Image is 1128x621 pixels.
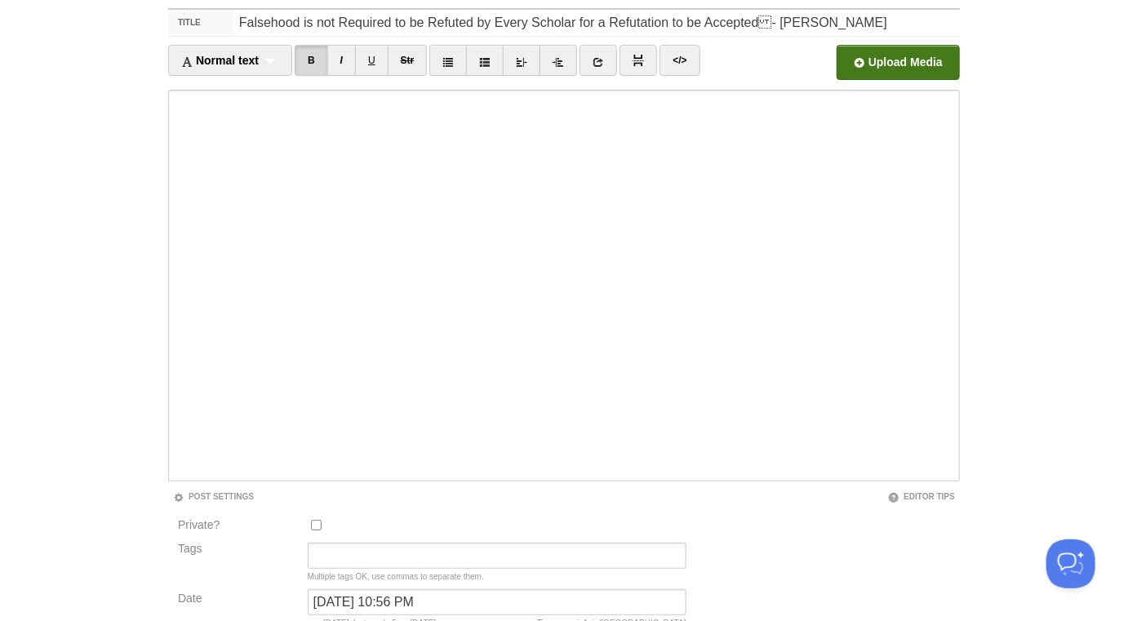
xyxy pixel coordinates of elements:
a: B [295,45,328,76]
a: Str [388,45,428,76]
label: Date [178,592,298,608]
label: Private? [178,519,298,535]
a: Editor Tips [888,492,955,501]
a: Post Settings [173,492,254,501]
span: Normal text [181,54,259,67]
del: Str [401,55,415,66]
iframe: Help Scout Beacon - Open [1046,539,1095,588]
a: U [355,45,389,76]
label: Title [168,10,234,36]
div: Multiple tags OK, use commas to separate them. [308,573,686,581]
img: pagebreak-icon.png [633,55,644,66]
a: </> [659,45,699,76]
a: I [327,45,356,76]
label: Tags [173,543,303,554]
